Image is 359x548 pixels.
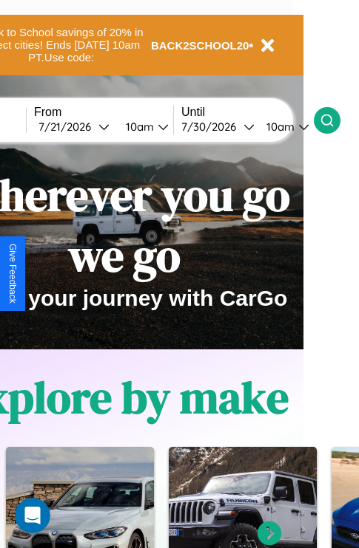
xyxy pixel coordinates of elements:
div: Give Feedback [7,244,18,304]
button: 10am [114,119,173,134]
div: 7 / 30 / 2026 [181,120,244,134]
div: 7 / 21 / 2026 [38,120,98,134]
label: Until [181,106,314,119]
div: 10am [118,120,158,134]
button: 7/21/2026 [34,119,114,134]
iframe: Intercom live chat [15,498,50,533]
label: From [34,106,173,119]
div: 10am [259,120,298,134]
b: BACK2SCHOOL20 [151,39,249,52]
button: 10am [255,119,314,134]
